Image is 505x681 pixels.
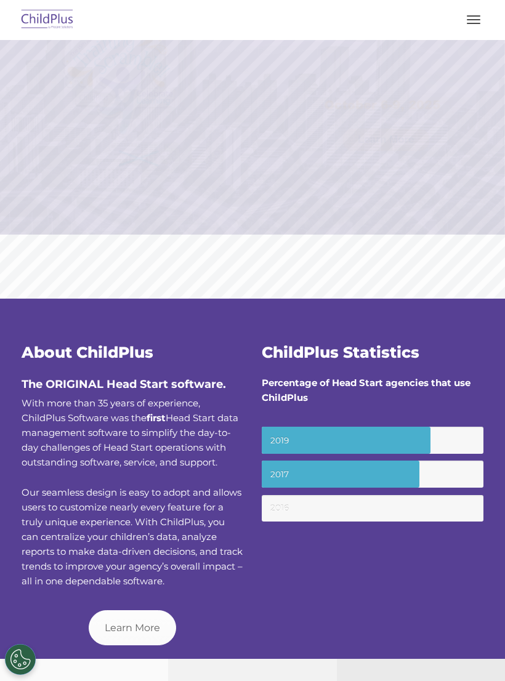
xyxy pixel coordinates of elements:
b: first [147,412,166,424]
img: ChildPlus by Procare Solutions [18,6,76,34]
span: The ORIGINAL Head Start software. [22,377,226,391]
span: ChildPlus Statistics [262,343,419,361]
a: Learn More [343,129,429,151]
small: 2019 [262,427,483,454]
span: Our seamless design is easy to adopt and allows users to customize nearly every feature for a tru... [22,486,243,587]
strong: Percentage of Head Start agencies that use ChildPlus [262,377,471,403]
span: About ChildPlus [22,343,153,361]
small: 2017 [262,461,483,488]
small: 2016 [262,495,483,522]
span: With more than 35 years of experience, ChildPlus Software was the Head Start data management soft... [22,397,238,468]
button: Cookies Settings [5,644,36,675]
a: Learn More [89,610,176,645]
